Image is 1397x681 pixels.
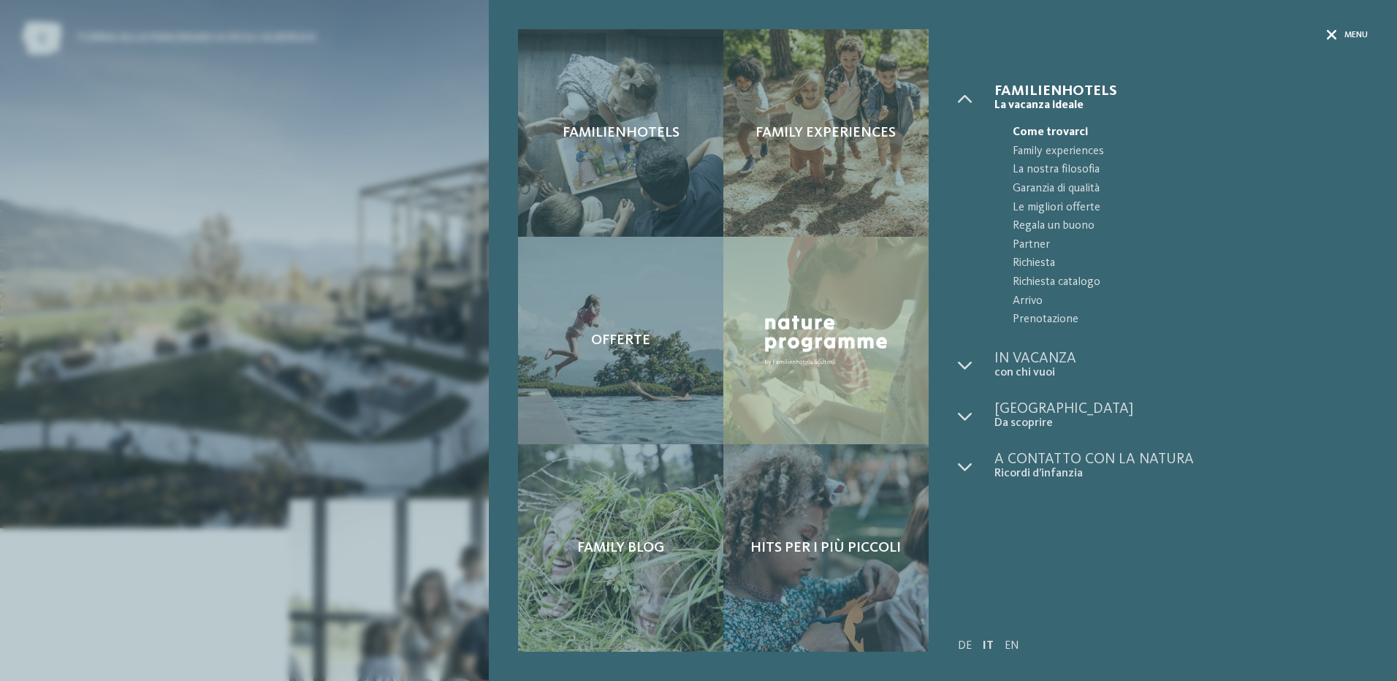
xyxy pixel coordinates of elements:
[1344,29,1368,42] span: Menu
[994,351,1368,380] a: In vacanza con chi vuoi
[994,402,1368,430] a: [GEOGRAPHIC_DATA] Da scoprire
[1013,311,1368,330] span: Prenotazione
[1013,161,1368,180] span: La nostra filosofia
[1013,217,1368,236] span: Regala un buono
[994,99,1368,113] span: La vacanza ideale
[994,236,1368,255] a: Partner
[723,444,929,652] a: AKI: tutto quello che un bimbo può desiderare Hits per i più piccoli
[994,351,1368,366] span: In vacanza
[1013,254,1368,273] span: Richiesta
[1005,640,1019,652] a: EN
[994,366,1368,380] span: con chi vuoi
[723,29,929,237] a: AKI: tutto quello che un bimbo può desiderare Family experiences
[1013,180,1368,199] span: Garanzia di qualità
[994,402,1368,416] span: [GEOGRAPHIC_DATA]
[591,332,650,349] span: Offerte
[760,311,892,370] img: Nature Programme
[994,311,1368,330] a: Prenotazione
[1013,292,1368,311] span: Arrivo
[1013,142,1368,161] span: Family experiences
[1013,123,1368,142] span: Come trovarci
[723,237,929,444] a: AKI: tutto quello che un bimbo può desiderare Nature Programme
[994,292,1368,311] a: Arrivo
[1013,273,1368,292] span: Richiesta catalogo
[518,29,723,237] a: AKI: tutto quello che un bimbo può desiderare Familienhotels
[958,640,972,652] a: DE
[1013,236,1368,255] span: Partner
[994,254,1368,273] a: Richiesta
[994,142,1368,161] a: Family experiences
[994,199,1368,218] a: Le migliori offerte
[755,124,896,142] span: Family experiences
[994,273,1368,292] a: Richiesta catalogo
[994,180,1368,199] a: Garanzia di qualità
[994,84,1368,113] a: Familienhotels La vacanza ideale
[750,539,901,557] span: Hits per i più piccoli
[983,640,994,652] a: IT
[994,467,1368,481] span: Ricordi d’infanzia
[994,161,1368,180] a: La nostra filosofia
[518,444,723,652] a: AKI: tutto quello che un bimbo può desiderare Family Blog
[994,452,1368,467] span: A contatto con la natura
[563,124,680,142] span: Familienhotels
[994,123,1368,142] a: Come trovarci
[994,217,1368,236] a: Regala un buono
[518,237,723,444] a: AKI: tutto quello che un bimbo può desiderare Offerte
[994,452,1368,481] a: A contatto con la natura Ricordi d’infanzia
[577,539,664,557] span: Family Blog
[994,416,1368,430] span: Da scoprire
[1013,199,1368,218] span: Le migliori offerte
[994,84,1368,99] span: Familienhotels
